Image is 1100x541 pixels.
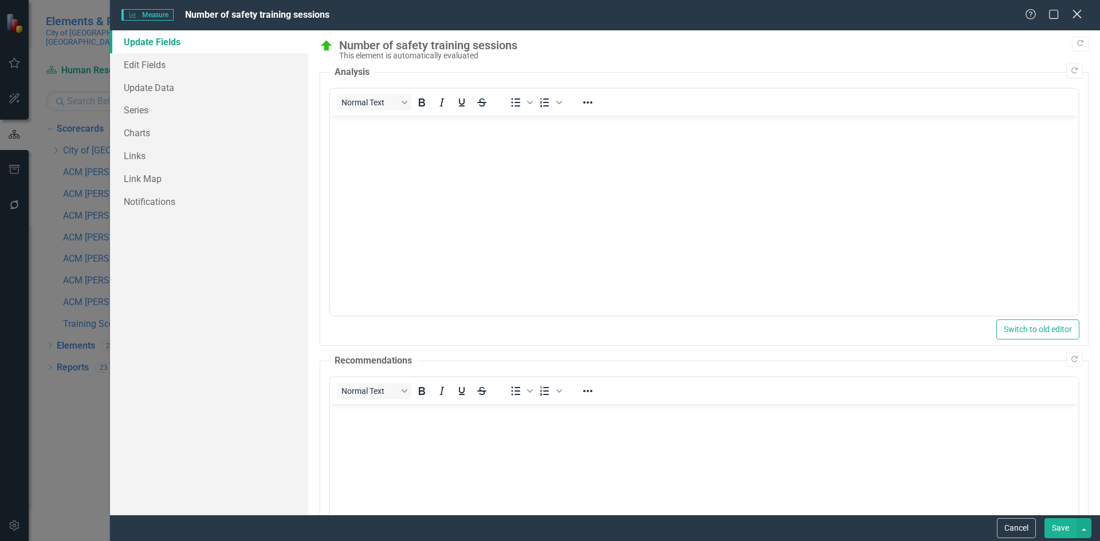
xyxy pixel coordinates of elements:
a: Charts [110,121,308,144]
div: This element is automatically evaluated [339,52,1083,60]
button: Reveal or hide additional toolbar items [578,94,598,110]
button: Underline [452,383,472,399]
legend: Recommendations [329,354,418,368]
iframe: Rich Text Area [330,116,1078,315]
div: Bullet list [506,383,535,399]
button: Block Normal Text [337,94,411,110]
a: Links [110,144,308,167]
div: Numbered list [535,94,564,110]
a: Edit Fields [110,53,308,76]
span: Measure [121,9,174,21]
a: Link Map [110,167,308,190]
button: Bold [412,94,431,110]
button: Underline [452,94,472,110]
button: Switch to old editor [996,319,1079,339]
img: On Target [320,39,333,53]
div: Bullet list [506,94,535,110]
button: Reveal or hide additional toolbar items [578,383,598,399]
legend: Analysis [329,66,375,79]
div: Number of safety training sessions [339,39,1083,52]
div: Numbered list [535,383,564,399]
button: Strikethrough [472,94,492,110]
button: Italic [432,383,451,399]
a: Update Data [110,76,308,99]
button: Cancel [997,518,1036,538]
button: Italic [432,94,451,110]
span: Normal Text [341,98,398,107]
button: Bold [412,383,431,399]
button: Save [1044,518,1077,538]
a: Notifications [110,190,308,213]
span: Normal Text [341,386,398,396]
button: Strikethrough [472,383,492,399]
button: Block Normal Text [337,383,411,399]
span: Number of safety training sessions [185,9,329,20]
a: Update Fields [110,30,308,53]
a: Series [110,98,308,121]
